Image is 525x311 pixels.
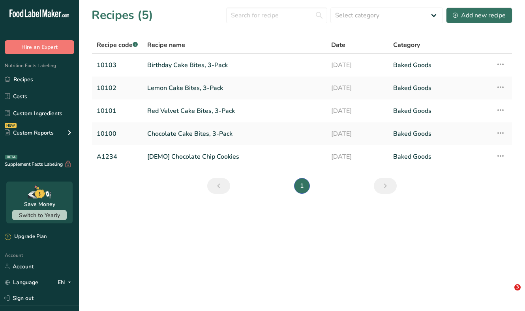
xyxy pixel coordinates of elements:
a: Baked Goods [393,57,486,73]
a: Birthday Cake Bites, 3-Pack [147,57,322,73]
iframe: Intercom live chat [498,284,517,303]
a: Red Velvet Cake Bites, 3-Pack [147,103,322,119]
div: Save Money [24,200,55,208]
a: Baked Goods [393,148,486,165]
div: Add new recipe [453,11,506,20]
div: BETA [5,155,17,159]
a: [DATE] [331,148,384,165]
span: Recipe name [147,40,185,50]
div: EN [58,277,74,287]
div: Custom Reports [5,129,54,137]
a: [DATE] [331,126,384,142]
span: Date [331,40,345,50]
span: Category [393,40,420,50]
a: Next page [374,178,397,194]
a: 10102 [97,80,138,96]
h1: Recipes (5) [92,6,153,24]
a: [DATE] [331,80,384,96]
span: Recipe code [97,41,138,49]
a: 10100 [97,126,138,142]
button: Hire an Expert [5,40,74,54]
a: [DATE] [331,57,384,73]
a: Lemon Cake Bites, 3-Pack [147,80,322,96]
button: Add new recipe [446,7,512,23]
a: A1234 [97,148,138,165]
a: 10101 [97,103,138,119]
span: 3 [514,284,521,290]
button: Switch to Yearly [12,210,67,220]
a: [DATE] [331,103,384,119]
div: Upgrade Plan [5,233,47,241]
a: Baked Goods [393,126,486,142]
input: Search for recipe [226,7,327,23]
a: Baked Goods [393,103,486,119]
a: Previous page [207,178,230,194]
a: Language [5,275,38,289]
a: Chocolate Cake Bites, 3-Pack [147,126,322,142]
a: 10103 [97,57,138,73]
a: [DEMO] Chocolate Chip Cookies [147,148,322,165]
a: Baked Goods [393,80,486,96]
span: Switch to Yearly [19,212,60,219]
div: NEW [5,123,17,128]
